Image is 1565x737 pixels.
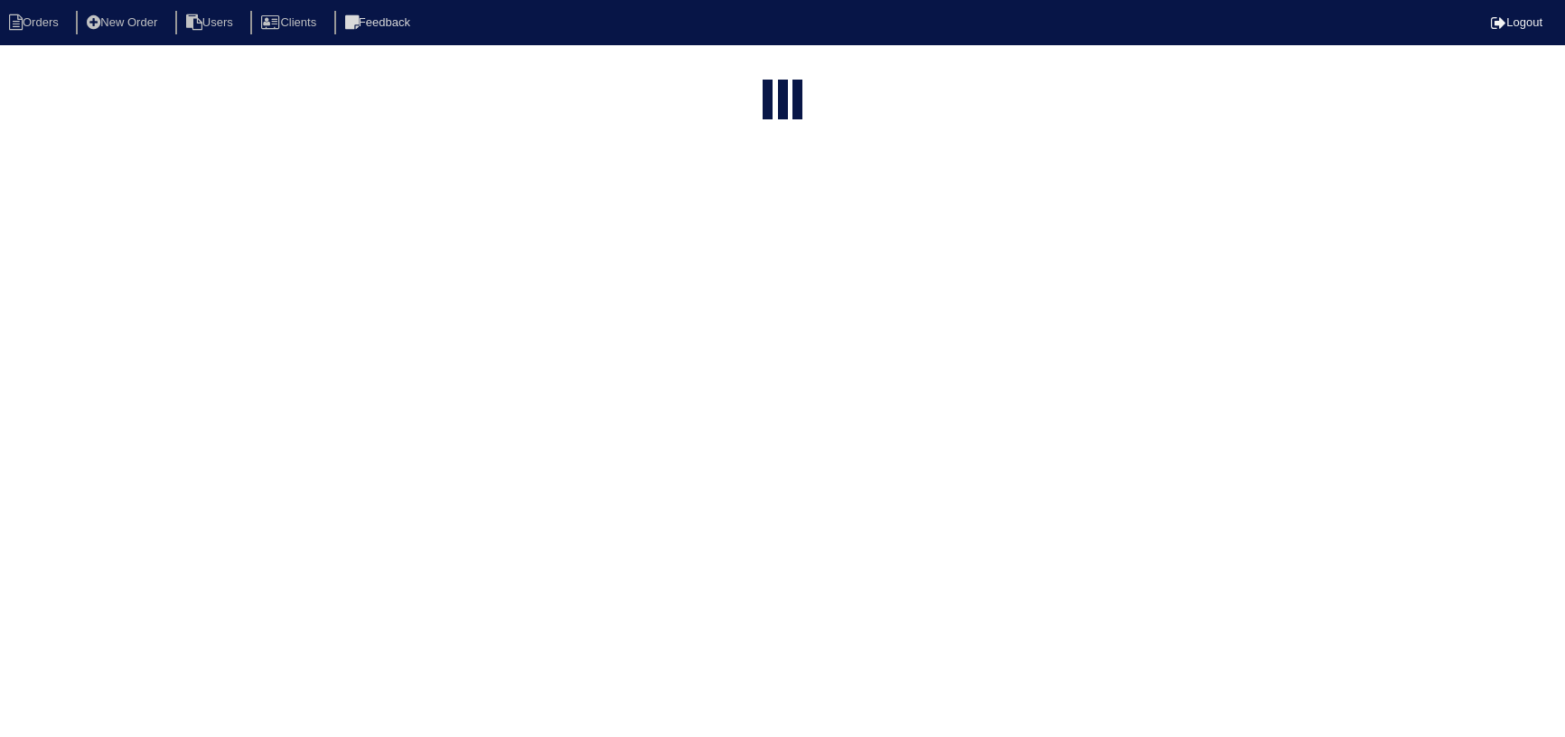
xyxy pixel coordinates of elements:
[778,80,788,129] div: loading...
[76,11,172,35] li: New Order
[175,15,248,29] a: Users
[250,11,331,35] li: Clients
[334,11,425,35] li: Feedback
[175,11,248,35] li: Users
[76,15,172,29] a: New Order
[1491,15,1542,29] a: Logout
[250,15,331,29] a: Clients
